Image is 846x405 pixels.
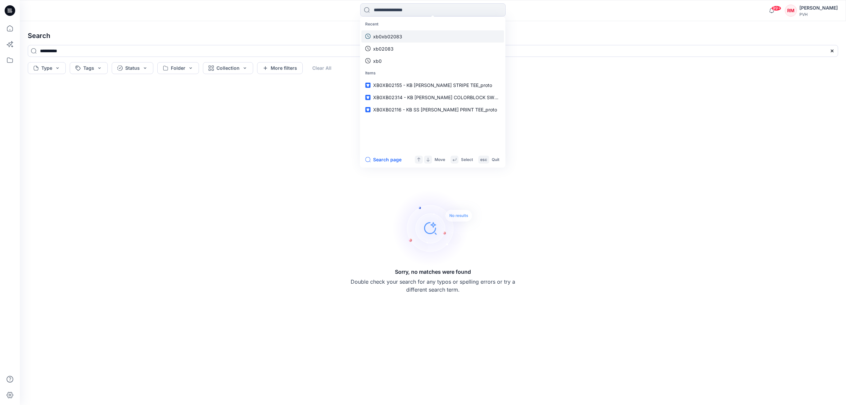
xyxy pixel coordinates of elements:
a: xb0xb02083 [361,30,504,42]
button: Search page [365,156,402,164]
div: RM [785,5,797,17]
a: XB0XB02314 - KB [PERSON_NAME] COLORBLOCK SWEATPANT - PROTO - V01 [361,91,504,103]
button: Collection [203,62,253,74]
span: XB0XB02155 - KB [PERSON_NAME] STRIPE TEE_proto [373,82,492,88]
button: Status [112,62,153,74]
button: Tags [70,62,108,74]
p: Items [361,67,504,79]
span: XB0XB02116 - KB SS [PERSON_NAME] PRINT TEE_proto [373,107,497,112]
h5: Sorry, no matches were found [395,268,471,276]
button: Type [28,62,66,74]
h4: Search [22,26,843,45]
a: XB0XB02116 - KB SS [PERSON_NAME] PRINT TEE_proto [361,103,504,116]
p: Recent [361,18,504,30]
img: Sorry, no matches were found [392,188,484,268]
a: XB0XB02155 - KB [PERSON_NAME] STRIPE TEE_proto [361,79,504,91]
button: More filters [257,62,303,74]
a: xb0 [361,55,504,67]
a: xb02083 [361,42,504,55]
p: xb0 [373,57,382,64]
span: XB0XB02314 - KB [PERSON_NAME] COLORBLOCK SWEATPANT - PROTO - V01 [373,95,549,100]
p: xb0xb02083 [373,33,402,40]
div: PVH [799,12,838,17]
p: Move [435,156,445,163]
p: xb02083 [373,45,394,52]
button: Folder [157,62,199,74]
p: Quit [492,156,499,163]
p: esc [480,156,487,163]
p: Double check your search for any typos or spelling errors or try a different search term. [350,278,516,294]
span: 99+ [771,6,781,11]
div: [PERSON_NAME] [799,4,838,12]
p: Select [461,156,473,163]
